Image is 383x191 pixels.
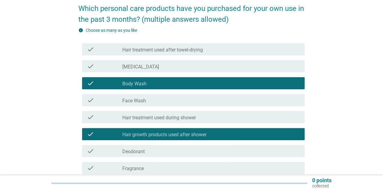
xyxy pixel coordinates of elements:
p: collected [312,183,332,189]
i: check [87,63,94,70]
label: Hair treatment used during shower [122,115,196,121]
label: Deodorant [122,149,145,155]
label: Choose as many as you like [86,28,137,33]
label: [MEDICAL_DATA] [122,64,159,70]
i: check [87,80,94,87]
label: Hair growth products used after shower [122,132,206,138]
i: check [87,97,94,104]
i: check [87,130,94,138]
label: Body Wash [122,81,147,87]
i: check [87,114,94,121]
i: check [87,164,94,172]
label: Face Wash [122,98,146,104]
label: Fragrance [122,166,144,172]
p: 0 points [312,178,332,183]
i: check [87,147,94,155]
label: Hair treatment used after towel-drying [122,47,203,53]
i: check [87,46,94,53]
i: info [78,28,83,33]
